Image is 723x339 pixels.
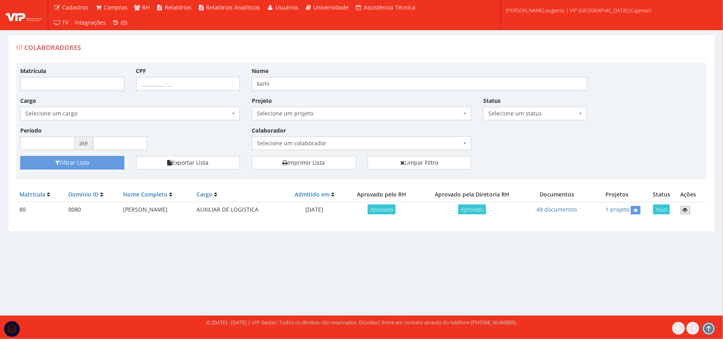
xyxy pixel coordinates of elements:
[345,187,418,202] th: Aprovado pelo RH
[72,15,109,30] a: Integrações
[20,107,240,120] span: Selecione um cargo
[20,127,42,135] label: Período
[483,107,587,120] span: Selecione um status
[20,67,46,75] label: Matrícula
[588,187,646,202] th: Projetos
[206,319,517,326] div: © [DATE] - [DATE] | VIP Gestor. Todos os direitos são reservados. Dúvidas? Entre em contato atrav...
[104,4,127,11] span: Compras
[165,4,191,11] span: Relatórios
[368,204,395,214] span: Aprovado
[252,137,471,150] span: Selecione um colaborador
[526,187,588,202] th: Documentos
[677,187,707,202] th: Ações
[295,191,330,198] a: Admitido em
[109,15,131,30] a: (0)
[206,4,260,11] span: Relatórios Analíticos
[284,202,345,218] td: [DATE]
[537,206,578,213] a: 48 documentos
[143,4,150,11] span: RH
[488,110,577,117] span: Selecione um status
[458,204,486,214] span: Aprovado
[136,77,240,91] input: ___.___.___-__
[252,67,268,75] label: Nome
[314,4,349,11] span: Universidade
[75,19,106,26] span: Integrações
[68,191,98,198] a: Domínio ID
[24,43,81,52] span: Colaboradores
[252,156,356,169] a: Imprimir Lista
[368,156,472,169] a: Limpar Filtro
[418,187,526,202] th: Aprovado pela Diretoria RH
[136,156,240,169] button: Exportar Lista
[62,19,69,26] span: TV
[193,202,284,218] td: AUXILIAR DE LOGISTICA
[483,97,501,105] label: Status
[16,202,65,218] td: 80
[25,110,230,117] span: Selecione um cargo
[123,191,168,198] a: Nome Completo
[20,156,124,169] button: Filtrar Lista
[120,202,193,218] td: [PERSON_NAME]
[252,127,286,135] label: Colaborador
[65,202,120,218] td: 0080
[19,191,45,198] a: Matrícula
[257,110,461,117] span: Selecione um projeto
[252,97,272,105] label: Projeto
[136,67,147,75] label: CPF
[50,15,72,30] a: TV
[653,204,670,214] span: Ativo
[20,97,36,105] label: Cargo
[6,9,42,21] img: logo
[257,139,461,147] span: Selecione um colaborador
[275,4,299,11] span: Usuários
[121,19,127,26] span: (0)
[62,4,89,11] span: Cadastros
[506,6,651,14] span: [PERSON_NAME].eugenio | VIP [GEOGRAPHIC_DATA] (Cajamar)
[646,187,677,202] th: Status
[252,107,471,120] span: Selecione um projeto
[364,4,415,11] span: Assistência Técnica
[605,206,629,213] a: 1 projeto
[197,191,212,198] a: Cargo
[75,137,93,150] span: até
